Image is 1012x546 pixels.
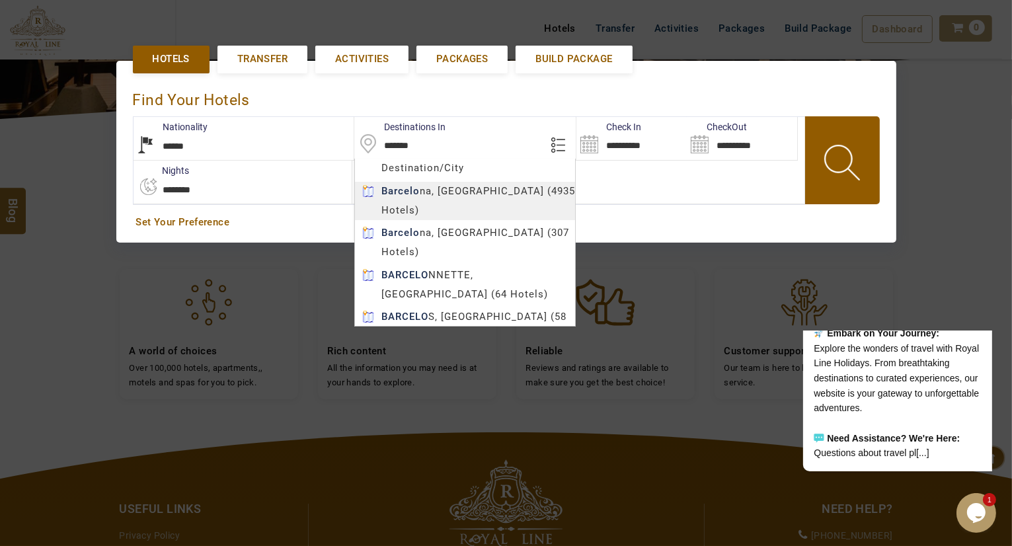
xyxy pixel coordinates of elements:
[53,102,63,113] img: :speech_balloon:
[355,307,575,346] div: S, [GEOGRAPHIC_DATA] (58 Hotels)
[535,52,612,66] span: Build Package
[237,52,288,66] span: Transfer
[315,46,409,73] a: Activities
[153,52,190,66] span: Hotels
[381,269,428,281] b: BARCELO
[133,164,190,177] label: nights
[136,215,876,229] a: Set Your Preference
[687,117,797,160] input: Search
[133,77,880,116] div: Find Your Hotels
[516,46,632,73] a: Build Package
[355,182,575,220] div: na, [GEOGRAPHIC_DATA] (4935 Hotels)
[381,311,428,323] b: BARCELO
[416,46,508,73] a: Packages
[134,120,208,134] label: Nationality
[381,185,420,197] b: Barcelo
[687,120,747,134] label: CheckOut
[381,227,420,239] b: Barcelo
[217,46,307,73] a: Transfer
[355,223,575,262] div: na, [GEOGRAPHIC_DATA] (307 Hotels)
[576,117,687,160] input: Search
[355,159,575,178] div: Destination/City
[355,266,575,304] div: NNETTE, [GEOGRAPHIC_DATA] (64 Hotels)
[352,164,411,177] label: Rooms
[66,102,199,113] strong: Need Assistance? We're Here:
[133,46,210,73] a: Hotels
[354,120,446,134] label: Destinations In
[761,331,999,487] iframe: chat widget
[576,120,641,134] label: Check In
[956,493,999,533] iframe: chat widget
[335,52,389,66] span: Activities
[436,52,488,66] span: Packages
